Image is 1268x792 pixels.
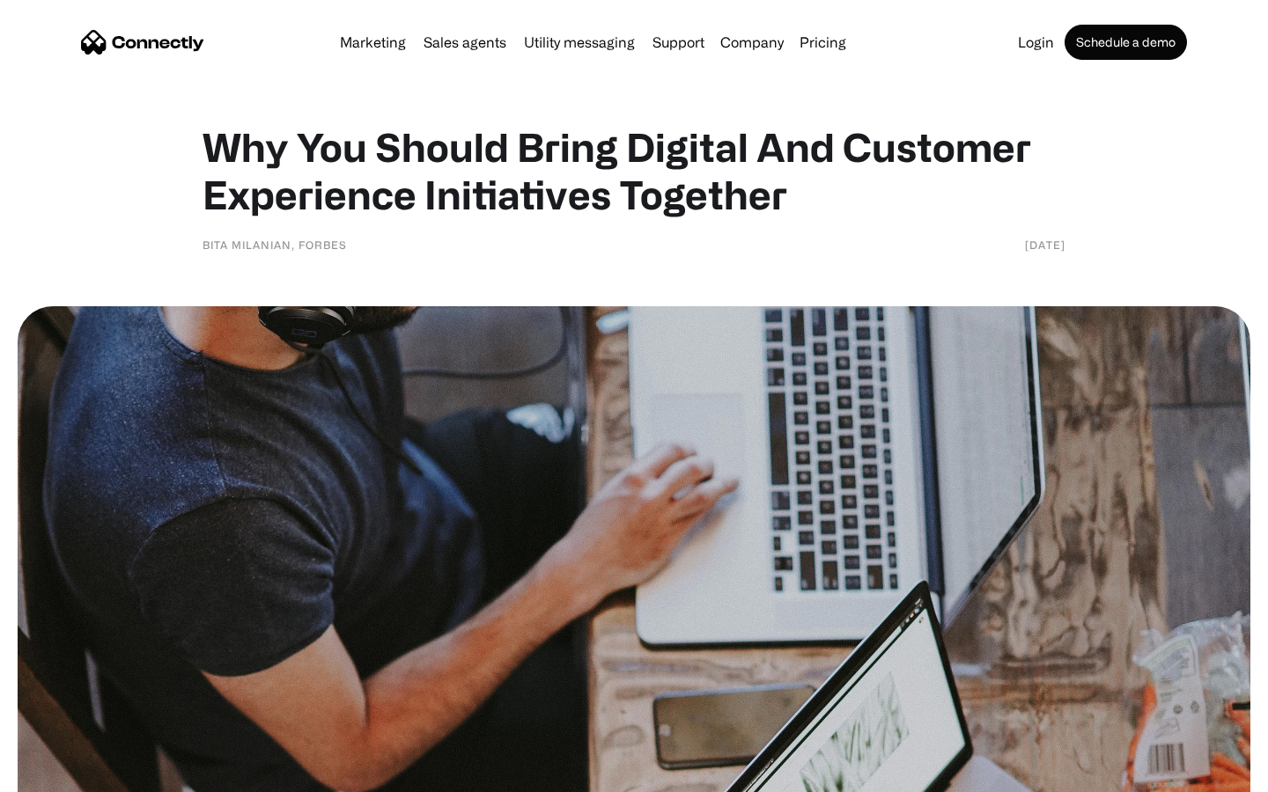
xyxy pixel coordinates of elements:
[417,35,513,49] a: Sales agents
[35,761,106,786] ul: Language list
[1065,25,1187,60] a: Schedule a demo
[1025,236,1065,253] div: [DATE]
[18,761,106,786] aside: Language selected: English
[203,123,1065,218] h1: Why You Should Bring Digital And Customer Experience Initiatives Together
[517,35,642,49] a: Utility messaging
[1011,35,1061,49] a: Login
[720,30,784,55] div: Company
[645,35,711,49] a: Support
[333,35,413,49] a: Marketing
[203,236,347,253] div: Bita Milanian, Forbes
[792,35,853,49] a: Pricing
